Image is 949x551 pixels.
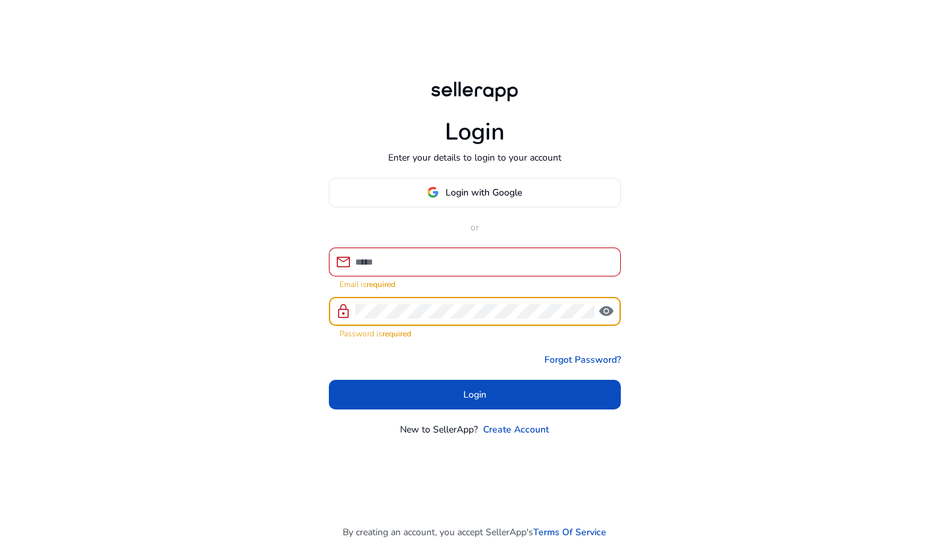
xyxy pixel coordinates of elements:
span: lock [335,303,351,319]
span: visibility [598,303,614,319]
button: Login [329,380,621,409]
h1: Login [445,118,505,146]
a: Terms Of Service [533,525,606,539]
a: Create Account [483,423,549,436]
span: Login with Google [446,186,522,199]
strong: required [382,328,411,339]
mat-error: Email is [339,276,610,290]
p: New to SellerApp? [400,423,478,436]
p: Enter your details to login to your account [388,151,561,165]
button: Login with Google [329,178,621,207]
a: Forgot Password? [544,353,621,367]
img: google-logo.svg [427,186,439,198]
span: mail [335,254,351,270]
span: Login [463,388,486,402]
p: or [329,221,621,234]
strong: required [366,279,395,290]
mat-error: Password is [339,326,610,340]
